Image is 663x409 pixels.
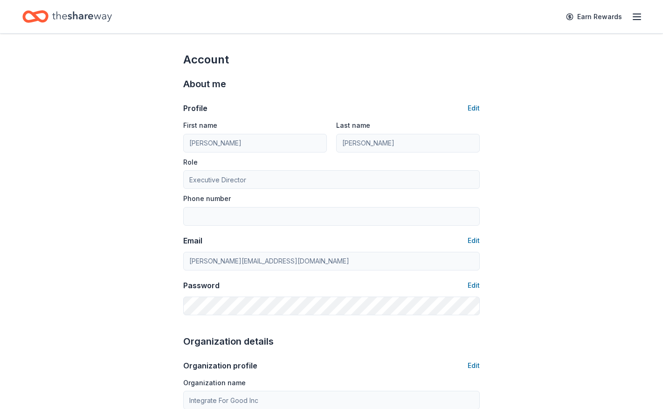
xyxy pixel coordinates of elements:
label: First name [183,121,217,130]
div: About me [183,76,480,91]
div: Organization details [183,334,480,349]
div: Email [183,235,202,246]
button: Edit [468,235,480,246]
label: Organization name [183,378,246,388]
div: Account [183,52,480,67]
label: Phone number [183,194,231,203]
div: Organization profile [183,360,257,371]
button: Edit [468,103,480,114]
label: Last name [336,121,370,130]
a: Earn Rewards [560,8,628,25]
button: Edit [468,280,480,291]
button: Edit [468,360,480,371]
div: Profile [183,103,207,114]
div: Password [183,280,220,291]
label: Role [183,158,198,167]
a: Home [22,6,112,28]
